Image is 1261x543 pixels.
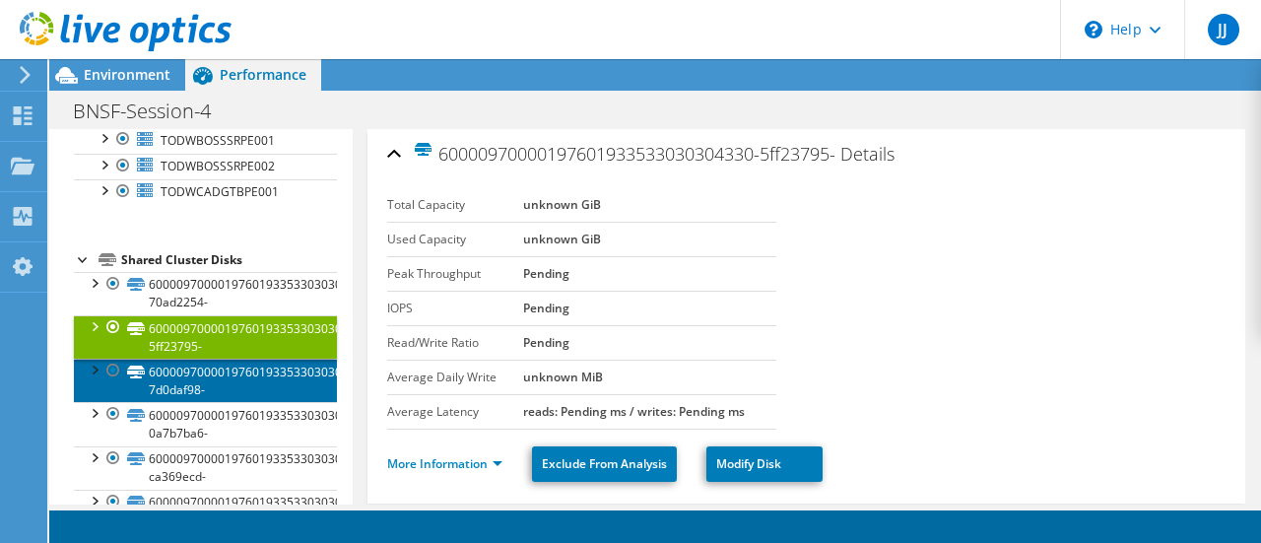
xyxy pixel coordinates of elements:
[840,142,895,166] span: Details
[387,264,523,284] label: Peak Throughput
[64,101,241,122] h1: BNSF-Session-4
[523,196,601,213] b: unknown GiB
[161,132,275,149] span: TODWBOSSSRPE001
[220,65,306,84] span: Performance
[387,299,523,318] label: IOPS
[523,369,603,385] b: unknown MiB
[74,127,337,153] a: TODWBOSSSRPE001
[387,402,523,422] label: Average Latency
[74,154,337,179] a: TODWBOSSSRPE002
[387,455,502,472] a: More Information
[1208,14,1239,45] span: JJ
[532,446,677,482] a: Exclude From Analysis
[161,183,279,200] span: TODWCADGTBPE001
[387,230,523,249] label: Used Capacity
[74,315,337,359] a: 60000970000197601933533030304330-5ff23795-
[74,272,337,315] a: 60000970000197601933533030304246-70ad2254-
[84,65,170,84] span: Environment
[387,195,523,215] label: Total Capacity
[523,334,569,351] b: Pending
[387,368,523,387] label: Average Daily Write
[523,231,601,247] b: unknown GiB
[161,158,275,174] span: TODWBOSSSRPE002
[523,265,569,282] b: Pending
[121,248,337,272] div: Shared Cluster Disks
[74,359,337,402] a: 60000970000197601933533030304331-7d0daf98-
[74,446,337,490] a: 60000970000197601933533030304345-ca369ecd-
[413,142,835,165] span: 60000970000197601933533030304330-5ff23795-
[387,333,523,353] label: Read/Write Ratio
[706,446,823,482] a: Modify Disk
[523,300,569,316] b: Pending
[74,179,337,205] a: TODWCADGTBPE001
[74,402,337,445] a: 60000970000197601933533030304344-0a7b7ba6-
[1085,21,1102,38] svg: \n
[523,403,745,420] b: reads: Pending ms / writes: Pending ms
[74,490,337,533] a: 60000970000197601933533030303746-b1698c76-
